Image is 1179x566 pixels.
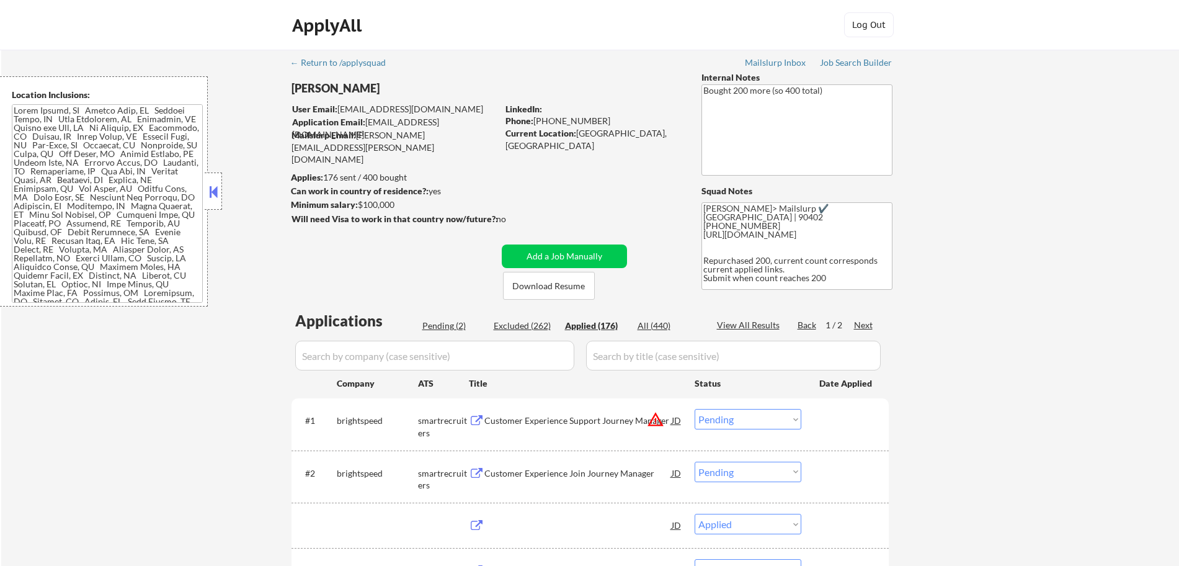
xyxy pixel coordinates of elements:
[670,462,683,484] div: JD
[647,411,664,428] button: warning_amber
[502,245,627,268] button: Add a Job Manually
[422,320,484,332] div: Pending (2)
[820,58,892,70] a: Job Search Builder
[337,467,418,480] div: brightspeed
[292,116,497,140] div: [EMAIL_ADDRESS][DOMAIN_NAME]
[291,81,546,96] div: [PERSON_NAME]
[717,319,783,331] div: View All Results
[291,129,497,166] div: [PERSON_NAME][EMAIL_ADDRESS][PERSON_NAME][DOMAIN_NAME]
[565,320,627,332] div: Applied (176)
[305,467,327,480] div: #2
[12,89,203,101] div: Location Inclusions:
[291,171,497,184] div: 176 sent / 400 bought
[798,319,817,331] div: Back
[418,415,469,439] div: smartrecruiters
[292,104,337,114] strong: User Email:
[505,128,576,138] strong: Current Location:
[292,103,497,115] div: [EMAIL_ADDRESS][DOMAIN_NAME]
[496,213,532,225] div: no
[494,320,556,332] div: Excluded (262)
[295,313,418,328] div: Applications
[701,185,892,197] div: Squad Notes
[291,186,429,196] strong: Can work in country of residence?:
[505,104,542,114] strong: LinkedIn:
[418,467,469,492] div: smartrecruiters
[291,185,494,197] div: yes
[503,272,595,300] button: Download Resume
[484,415,672,427] div: Customer Experience Support Journey Manager
[295,341,574,371] input: Search by company (case sensitive)
[505,115,533,126] strong: Phone:
[291,130,356,140] strong: Mailslurp Email:
[291,172,323,182] strong: Applies:
[418,377,469,390] div: ATS
[825,319,854,331] div: 1 / 2
[291,199,358,210] strong: Minimum salary:
[290,58,398,70] a: ← Return to /applysquad
[745,58,807,67] div: Mailslurp Inbox
[670,409,683,431] div: JD
[337,415,418,427] div: brightspeed
[291,213,498,224] strong: Will need Visa to work in that country now/future?:
[505,115,681,127] div: [PHONE_NUMBER]
[305,415,327,427] div: #1
[819,377,874,390] div: Date Applied
[695,372,801,394] div: Status
[292,15,365,36] div: ApplyAll
[670,514,683,536] div: JD
[291,199,497,211] div: $100,000
[638,320,700,332] div: All (440)
[586,341,881,371] input: Search by title (case sensitive)
[290,58,398,67] div: ← Return to /applysquad
[292,117,365,127] strong: Application Email:
[854,319,874,331] div: Next
[844,12,894,37] button: Log Out
[505,127,681,151] div: [GEOGRAPHIC_DATA], [GEOGRAPHIC_DATA]
[469,377,683,390] div: Title
[484,467,672,480] div: Customer Experience Join Journey Manager
[745,58,807,70] a: Mailslurp Inbox
[820,58,892,67] div: Job Search Builder
[701,71,892,84] div: Internal Notes
[337,377,418,390] div: Company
